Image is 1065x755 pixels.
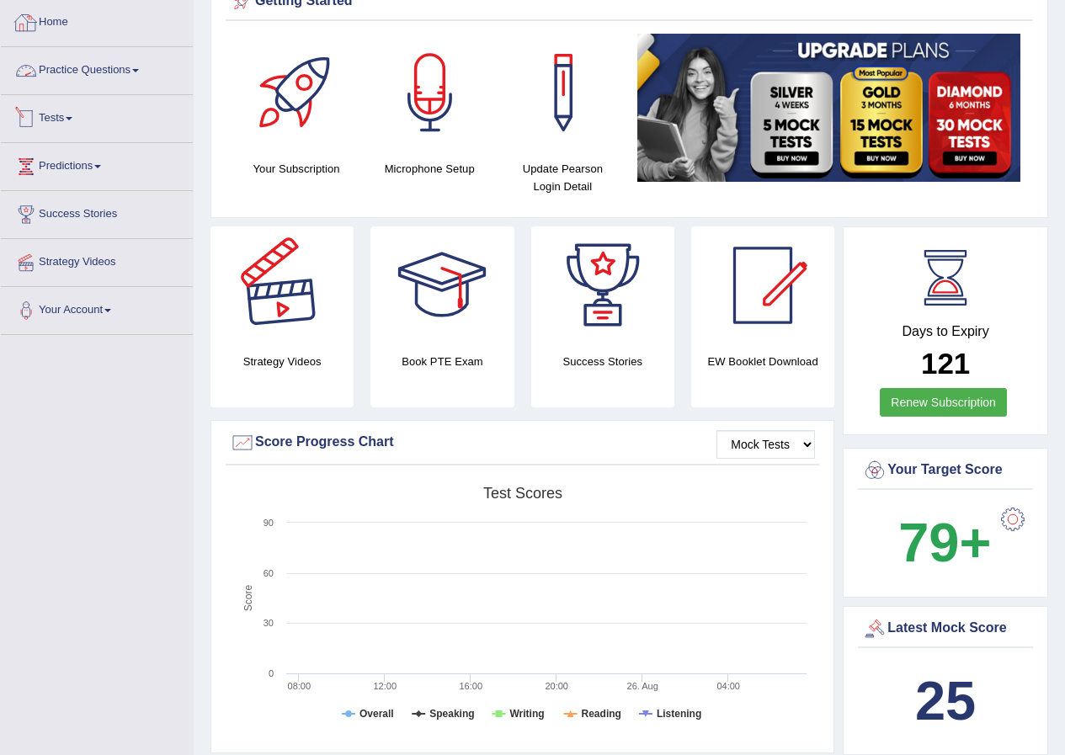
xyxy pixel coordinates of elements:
h4: Your Subscription [238,160,354,178]
div: Score Progress Chart [230,430,815,455]
h4: Days to Expiry [862,324,1029,339]
text: 20:00 [545,681,568,691]
a: Strategy Videos [1,239,193,281]
a: Practice Questions [1,47,193,89]
a: Your Account [1,287,193,329]
tspan: Overall [359,708,394,720]
h4: Success Stories [531,353,674,370]
div: Your Target Score [862,458,1029,483]
tspan: 26. Aug [627,681,658,691]
h4: Update Pearson Login Detail [504,160,620,195]
h4: Microphone Setup [371,160,487,178]
text: 16:00 [459,681,482,691]
h4: EW Booklet Download [691,353,834,370]
b: 121 [921,347,970,380]
text: 0 [269,668,274,678]
tspan: Reading [582,708,621,720]
text: 30 [264,618,274,628]
b: 79+ [898,512,991,573]
text: 12:00 [374,681,397,691]
tspan: Speaking [429,708,474,720]
tspan: Listening [657,708,701,720]
a: Renew Subscription [880,388,1007,417]
a: Success Stories [1,191,193,233]
text: 60 [264,568,274,578]
a: Predictions [1,143,193,185]
b: 25 [915,670,976,731]
text: 04:00 [716,681,740,691]
tspan: Writing [509,708,544,720]
h4: Strategy Videos [210,353,354,370]
text: 90 [264,518,274,528]
a: Tests [1,95,193,137]
text: 08:00 [288,681,312,691]
tspan: Test scores [483,485,562,502]
img: small5.jpg [637,34,1020,182]
tspan: Score [242,585,254,612]
h4: Book PTE Exam [370,353,514,370]
div: Latest Mock Score [862,616,1029,641]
